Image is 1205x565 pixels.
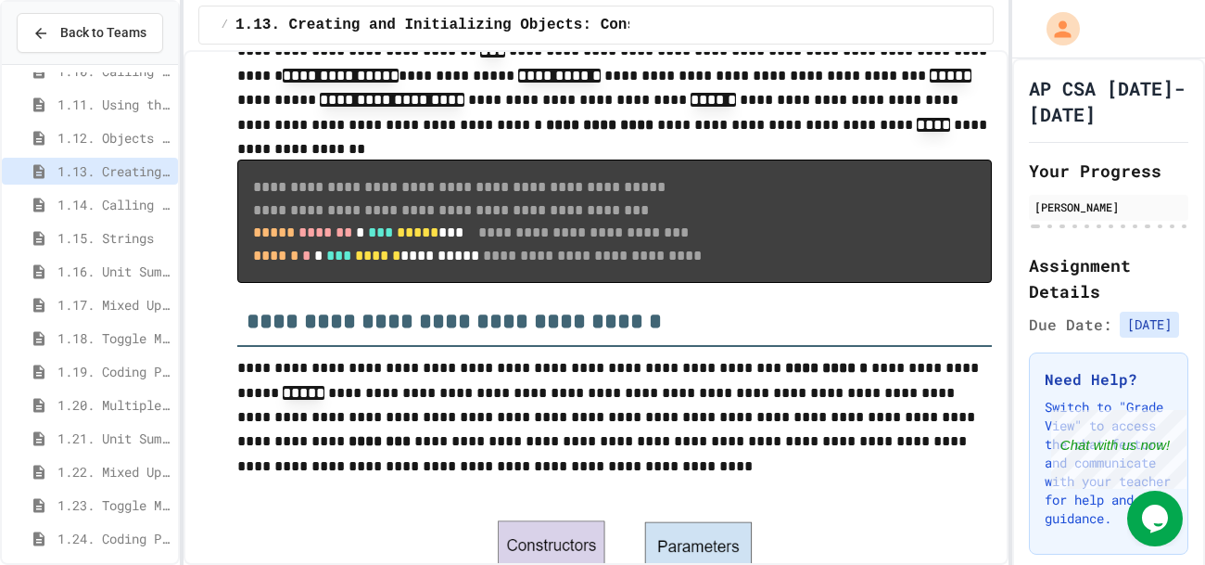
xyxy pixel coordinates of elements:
[235,14,707,36] span: 1.13. Creating and Initializing Objects: Constructors
[1029,252,1188,304] h2: Assignment Details
[60,23,146,43] span: Back to Teams
[1034,199,1183,215] div: [PERSON_NAME]
[57,262,171,281] span: 1.16. Unit Summary 1a (1.1-1.6)
[1045,368,1173,391] h3: Need Help?
[1120,312,1179,338] span: [DATE]
[1127,491,1186,546] iframe: chat widget
[57,295,171,315] span: 1.17. Mixed Up Code Practice 1.1-1.6
[57,462,171,482] span: 1.22. Mixed Up Code Practice 1b (1.7-1.15)
[1029,75,1188,127] h1: AP CSA [DATE]-[DATE]
[1051,410,1186,489] iframe: chat widget
[57,495,171,515] span: 1.23. Toggle Mixed Up or Write Code Practice 1b (1.7-1.15)
[57,95,171,114] span: 1.11. Using the Math Class
[57,362,171,381] span: 1.19. Coding Practice 1a (1.1-1.6)
[57,395,171,415] span: 1.20. Multiple Choice Exercises for Unit 1a (1.1-1.6)
[222,18,228,32] span: /
[17,13,163,53] button: Back to Teams
[57,328,171,348] span: 1.18. Toggle Mixed Up or Write Code Practice 1.1-1.6
[1027,7,1084,50] div: My Account
[57,228,171,248] span: 1.15. Strings
[57,195,171,214] span: 1.14. Calling Instance Methods
[57,429,171,448] span: 1.21. Unit Summary 1b (1.7-1.15)
[1029,314,1112,336] span: Due Date:
[1029,158,1188,184] h2: Your Progress
[57,128,171,148] span: 1.12. Objects - Instances of Classes
[57,161,171,181] span: 1.13. Creating and Initializing Objects: Constructors
[57,529,171,548] span: 1.24. Coding Practice 1b (1.7-1.15)
[1045,398,1173,528] p: Switch to "Grade View" to access the chat feature and communicate with your teacher for help and ...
